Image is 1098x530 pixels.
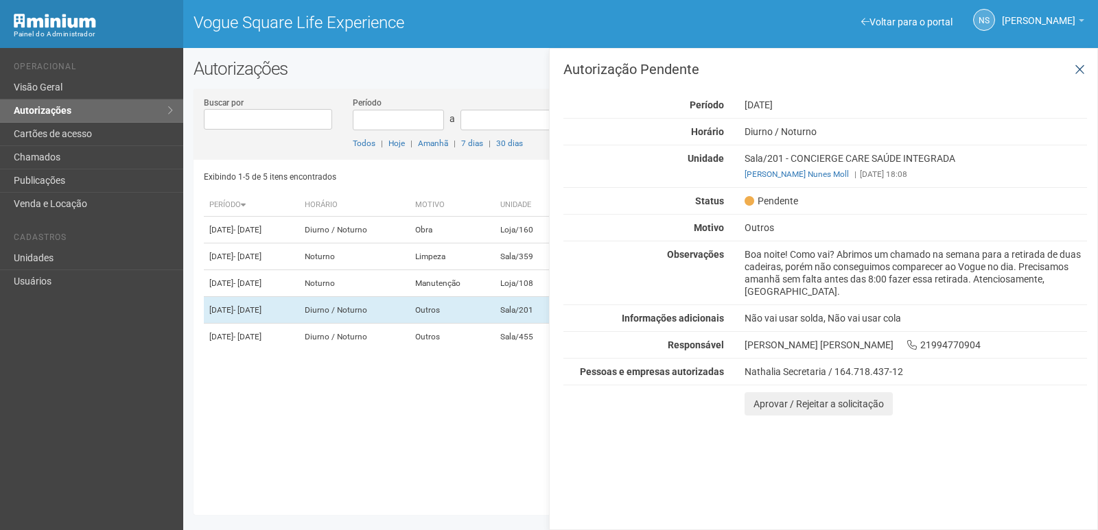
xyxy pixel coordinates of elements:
[410,270,495,297] td: Manutenção
[449,113,455,124] span: a
[495,243,561,270] td: Sala/359
[204,167,636,187] div: Exibindo 1-5 de 5 itens encontrados
[204,194,299,217] th: Período
[353,97,382,109] label: Período
[233,305,261,315] span: - [DATE]
[388,138,405,148] a: Hoje
[496,138,523,148] a: 30 dias
[854,169,856,179] span: |
[694,222,724,233] strong: Motivo
[734,125,1097,138] div: Diurno / Noturno
[495,297,561,324] td: Sala/201
[745,392,893,415] button: Aprovar / Rejeitar a solicitação
[204,217,299,243] td: [DATE]
[204,97,244,109] label: Buscar por
[734,248,1097,298] div: Boa noite! Como vai? Abrimos um chamado na semana para a retirada de duas cadeiras, porém não con...
[14,28,173,40] div: Painel do Administrador
[667,249,724,260] strong: Observações
[454,138,456,148] span: |
[690,99,724,110] strong: Período
[353,138,375,148] a: Todos
[734,152,1097,180] div: Sala/201 - CONCIERGE CARE SAÚDE INTEGRADA
[495,217,561,243] td: Loja/160
[14,62,173,76] li: Operacional
[745,195,798,207] span: Pendente
[299,217,410,243] td: Diurno / Noturno
[194,14,631,32] h1: Vogue Square Life Experience
[410,217,495,243] td: Obra
[233,252,261,261] span: - [DATE]
[299,324,410,350] td: Diurno / Noturno
[622,313,724,324] strong: Informações adicionais
[410,324,495,350] td: Outros
[418,138,448,148] a: Amanhã
[734,221,1097,234] div: Outros
[734,99,1097,111] div: [DATE]
[299,270,410,297] td: Noturno
[204,324,299,350] td: [DATE]
[688,153,724,164] strong: Unidade
[489,138,491,148] span: |
[691,126,724,137] strong: Horário
[861,16,953,27] a: Voltar para o portal
[695,195,724,206] strong: Status
[461,138,483,148] a: 7 dias
[1002,2,1075,26] span: Nicolle Silva
[233,278,261,288] span: - [DATE]
[495,270,561,297] td: Loja/108
[14,232,173,247] li: Cadastros
[233,332,261,341] span: - [DATE]
[299,194,410,217] th: Horário
[204,297,299,324] td: [DATE]
[233,225,261,234] span: - [DATE]
[410,297,495,324] td: Outros
[745,168,1087,180] div: [DATE] 18:08
[204,243,299,270] td: [DATE]
[410,138,412,148] span: |
[973,9,995,31] a: NS
[299,243,410,270] td: Noturno
[204,270,299,297] td: [DATE]
[580,366,724,377] strong: Pessoas e empresas autorizadas
[563,62,1087,76] h3: Autorização Pendente
[745,169,849,179] a: [PERSON_NAME] Nunes Moll
[745,365,1087,378] div: Nathalia Secretaria / 164.718.437-12
[299,297,410,324] td: Diurno / Noturno
[410,194,495,217] th: Motivo
[734,339,1097,351] div: [PERSON_NAME] [PERSON_NAME] 21994770904
[495,194,561,217] th: Unidade
[668,339,724,350] strong: Responsável
[495,324,561,350] td: Sala/455
[381,138,383,148] span: |
[194,58,1088,79] h2: Autorizações
[14,14,96,28] img: Minium
[410,243,495,270] td: Limpeza
[734,312,1097,324] div: Não vai usar solda, Não vai usar cola
[1002,17,1084,28] a: [PERSON_NAME]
